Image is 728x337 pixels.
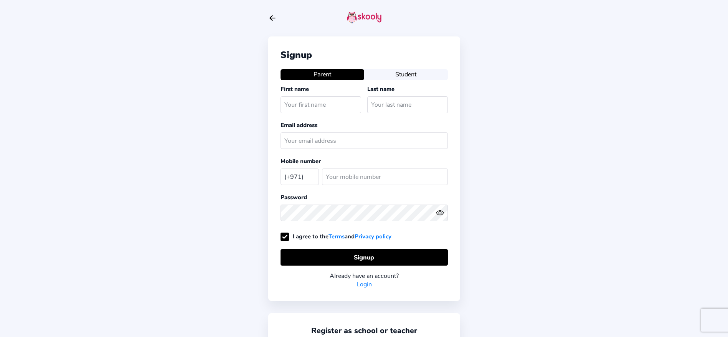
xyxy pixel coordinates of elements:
[281,121,317,129] label: Email address
[436,209,447,217] button: eye outlineeye off outline
[281,132,448,149] input: Your email address
[329,233,345,240] a: Terms
[268,14,277,22] button: arrow back outline
[322,168,448,185] input: Your mobile number
[281,272,448,280] div: Already have an account?
[364,69,448,80] button: Student
[281,96,361,113] input: Your first name
[311,325,417,336] a: Register as school or teacher
[281,249,448,266] button: Signup
[281,233,391,240] label: I agree to the and
[436,209,444,217] ion-icon: eye outline
[367,85,395,93] label: Last name
[281,157,321,165] label: Mobile number
[281,193,307,201] label: Password
[281,49,448,61] div: Signup
[355,233,391,240] a: Privacy policy
[281,85,309,93] label: First name
[367,96,448,113] input: Your last name
[357,280,372,289] a: Login
[281,69,364,80] button: Parent
[347,11,381,23] img: skooly-logo.png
